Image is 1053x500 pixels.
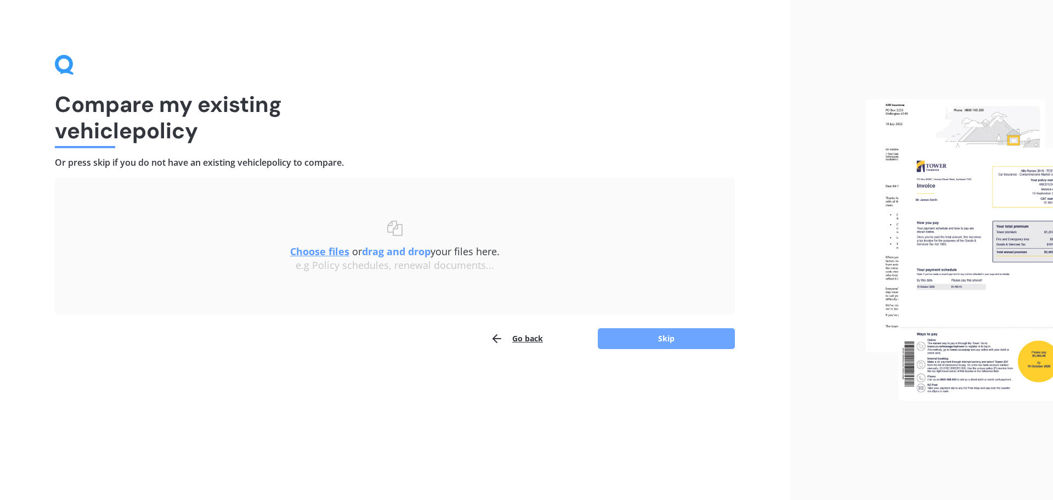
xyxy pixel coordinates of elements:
[866,99,1053,401] img: files.webp
[290,245,349,258] u: Choose files
[598,328,735,349] button: Skip
[55,91,735,144] h1: Compare my existing vehicle policy
[362,245,431,258] b: drag and drop
[490,328,543,350] button: Go back
[77,260,713,272] div: e.g Policy schedules, renewal documents...
[55,157,735,168] h4: Or press skip if you do not have an existing vehicle policy to compare.
[290,245,500,258] span: or your files here.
